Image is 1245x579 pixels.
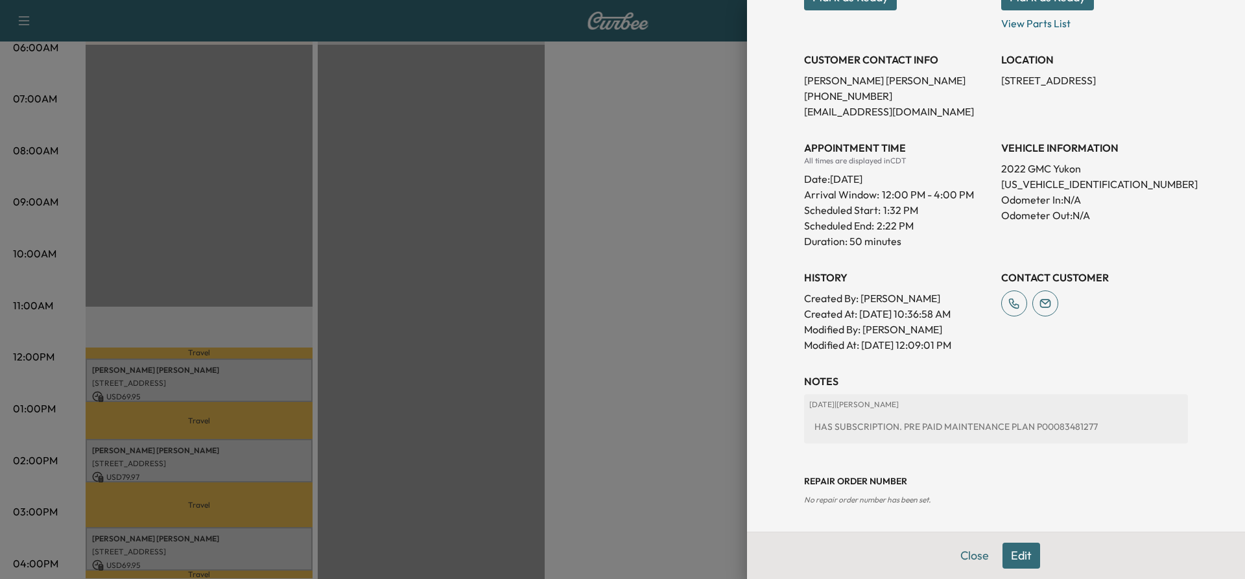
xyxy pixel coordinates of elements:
p: Duration: 50 minutes [804,233,991,249]
p: [US_VEHICLE_IDENTIFICATION_NUMBER] [1001,176,1188,192]
div: HAS SUBSCRIPTION. PRE PAID MAINTENANCE PLAN P00083481277 [809,415,1183,438]
h3: History [804,270,991,285]
h3: NOTES [804,373,1188,389]
span: 12:00 PM - 4:00 PM [882,187,974,202]
h3: LOCATION [1001,52,1188,67]
p: [DATE] | [PERSON_NAME] [809,399,1183,410]
button: Edit [1002,543,1040,569]
p: Created By : [PERSON_NAME] [804,290,991,306]
h3: CUSTOMER CONTACT INFO [804,52,991,67]
p: [PERSON_NAME] [PERSON_NAME] [804,73,991,88]
p: [STREET_ADDRESS] [1001,73,1188,88]
p: Arrival Window: [804,187,991,202]
div: All times are displayed in CDT [804,156,991,166]
span: No repair order number has been set. [804,495,931,504]
p: Created At : [DATE] 10:36:58 AM [804,306,991,322]
p: View Parts List [1001,10,1188,31]
p: Modified By : [PERSON_NAME] [804,322,991,337]
p: [EMAIL_ADDRESS][DOMAIN_NAME] [804,104,991,119]
p: Modified At : [DATE] 12:09:01 PM [804,337,991,353]
div: Date: [DATE] [804,166,991,187]
h3: CONTACT CUSTOMER [1001,270,1188,285]
h3: Repair Order number [804,475,1188,488]
p: Scheduled End: [804,218,874,233]
p: [PHONE_NUMBER] [804,88,991,104]
p: 1:32 PM [883,202,918,218]
p: Odometer Out: N/A [1001,207,1188,223]
p: Scheduled Start: [804,202,881,218]
h3: VEHICLE INFORMATION [1001,140,1188,156]
p: Odometer In: N/A [1001,192,1188,207]
p: 2:22 PM [877,218,914,233]
p: 2022 GMC Yukon [1001,161,1188,176]
h3: APPOINTMENT TIME [804,140,991,156]
button: Close [952,543,997,569]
